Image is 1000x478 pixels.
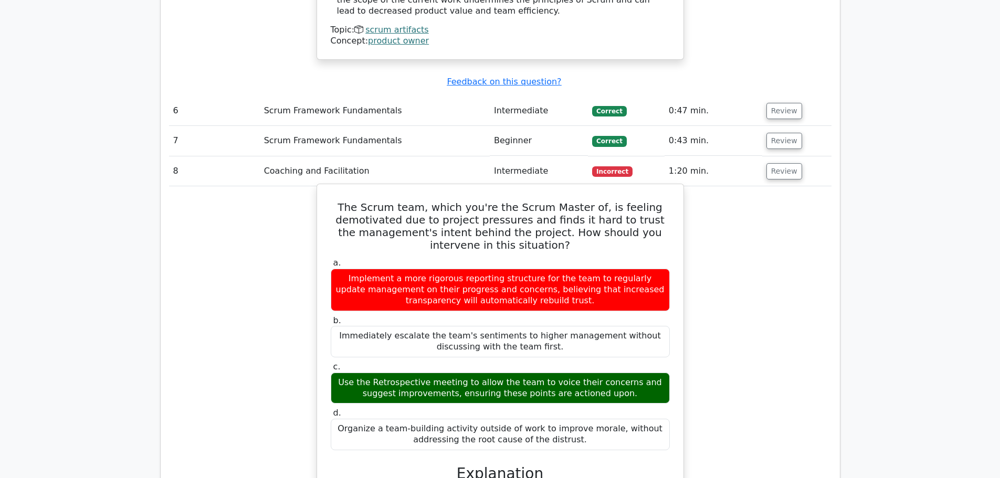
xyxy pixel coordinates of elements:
span: Incorrect [592,166,633,177]
button: Review [766,163,802,179]
td: 0:47 min. [665,96,762,126]
div: Immediately escalate the team's sentiments to higher management without discussing with the team ... [331,326,670,357]
div: Topic: [331,25,670,36]
a: product owner [368,36,429,46]
div: Use the Retrospective meeting to allow the team to voice their concerns and suggest improvements,... [331,373,670,404]
span: Correct [592,136,626,146]
div: Implement a more rigorous reporting structure for the team to regularly update management on thei... [331,269,670,311]
td: 6 [169,96,260,126]
div: Concept: [331,36,670,47]
td: Coaching and Facilitation [260,156,490,186]
a: scrum artifacts [365,25,428,35]
td: 7 [169,126,260,156]
span: a. [333,258,341,268]
td: Intermediate [490,96,588,126]
td: Beginner [490,126,588,156]
td: Scrum Framework Fundamentals [260,126,490,156]
td: 8 [169,156,260,186]
button: Review [766,103,802,119]
h5: The Scrum team, which you're the Scrum Master of, is feeling demotivated due to project pressures... [330,201,671,251]
a: Feedback on this question? [447,77,561,87]
div: Organize a team-building activity outside of work to improve morale, without addressing the root ... [331,419,670,450]
span: c. [333,362,341,371]
td: 0:43 min. [665,126,762,156]
span: Correct [592,106,626,116]
span: b. [333,315,341,325]
span: d. [333,408,341,418]
button: Review [766,133,802,149]
td: 1:20 min. [665,156,762,186]
td: Scrum Framework Fundamentals [260,96,490,126]
td: Intermediate [490,156,588,186]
